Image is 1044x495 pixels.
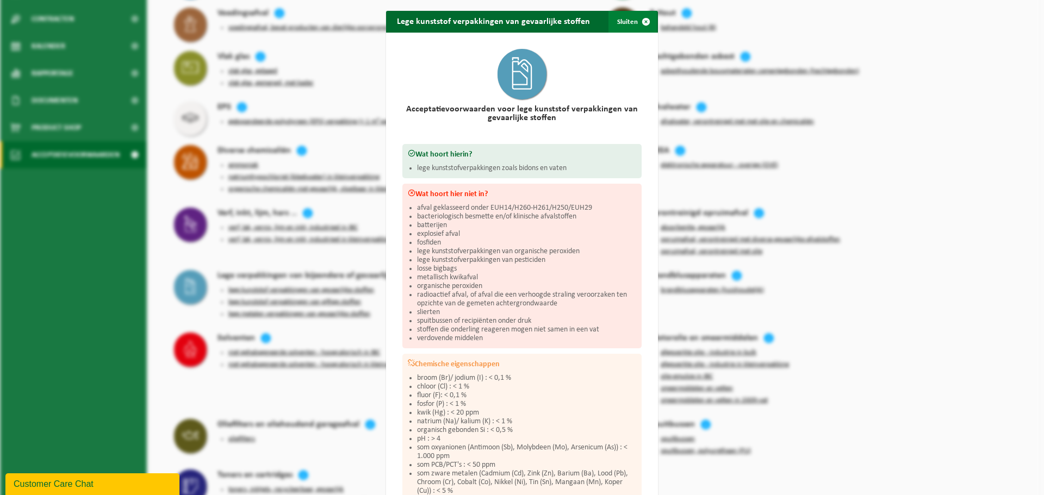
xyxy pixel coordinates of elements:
[417,230,636,239] li: explosief afval
[417,391,636,400] li: fluor (F): < 0,1 %
[417,204,636,212] li: afval geklasseerd onder EUH14/H260-H261/H250/EUH29
[417,221,636,230] li: batterijen
[417,417,636,426] li: natrium (Na)/ kalium (K) : < 1 %
[417,212,636,221] li: bacteriologisch besmette en/of klinische afvalstoffen
[417,308,636,317] li: slierten
[417,334,636,343] li: verdovende middelen
[417,409,636,417] li: kwik (Hg) : < 20 ppm
[417,461,636,469] li: som PCB/PCT's : < 50 ppm
[417,282,636,291] li: organische peroxiden
[417,400,636,409] li: fosfor (P) : < 1 %
[408,189,636,198] h3: Wat hoort hier niet in?
[402,105,642,122] h2: Acceptatievoorwaarden voor lege kunststof verpakkingen van gevaarlijke stoffen
[408,359,636,368] h3: Chemische eigenschappen
[417,256,636,265] li: lege kunststofverpakkingen van pesticiden
[608,11,657,33] button: Sluiten
[417,374,636,383] li: broom (Br)/ jodium (I) : < 0,1 %
[417,247,636,256] li: lege kunststofverpakkingen van organische peroxiden
[417,164,636,173] li: lege kunststofverpakkingen zoals bidons en vaten
[417,443,636,461] li: som oxyanionen (Antimoon (Sb), Molybdeen (Mo), Arsenicum (As)) : < 1.000 ppm
[417,426,636,435] li: organisch gebonden Si : < 0,5 %
[417,325,636,334] li: stoffen die onderling reageren mogen niet samen in een vat
[417,435,636,443] li: pH : > 4
[5,471,182,495] iframe: chat widget
[417,273,636,282] li: metallisch kwikafval
[417,291,636,308] li: radioactief afval, of afval die een verhoogde straling veroorzaken ten opzichte van de gemeten ac...
[417,239,636,247] li: fosfiden
[386,11,601,32] h2: Lege kunststof verpakkingen van gevaarlijke stoffen
[417,383,636,391] li: chloor (Cl) : < 1 %
[417,265,636,273] li: losse bigbags
[408,149,636,159] h3: Wat hoort hierin?
[417,317,636,325] li: spuitbussen of recipiënten onder druk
